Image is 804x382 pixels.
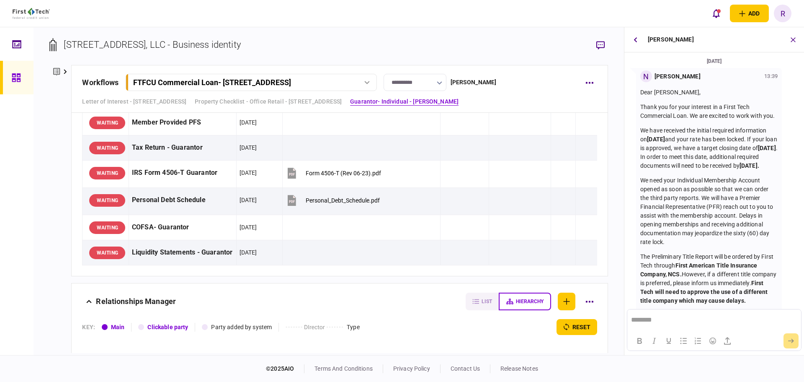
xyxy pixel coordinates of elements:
button: hierarchy [499,293,551,310]
p: We have received the initial required information on and your rate has been locked. If your loan ... [640,126,778,170]
a: Property Checklist - Office Retail - [STREET_ADDRESS] [195,97,342,106]
button: Underline [662,335,676,347]
div: WAITING [89,221,125,234]
div: [PERSON_NAME] [655,72,701,81]
div: workflows [82,77,119,88]
div: [PERSON_NAME] [451,78,497,87]
div: Personal Debt Schedule [132,191,233,210]
div: KEY : [82,323,95,332]
div: © 2025 AIO [266,364,304,373]
button: reset [557,319,597,335]
div: Tax Return - Guarantor [132,138,233,157]
a: privacy policy [393,365,430,372]
div: Member Provided PFS [132,113,233,132]
button: open adding identity options [730,5,769,22]
button: open notifications list [707,5,725,22]
a: contact us [451,365,480,372]
div: Liquidity Statements - Guarantor [132,243,233,262]
button: FTFCU Commercial Loan- [STREET_ADDRESS] [126,74,377,91]
strong: [DATE] [758,145,776,151]
div: IRS Form 4506-T Guarantor [132,164,233,182]
a: terms and conditions [314,365,373,372]
button: Emojis [706,335,720,347]
div: [DATE] [628,57,801,66]
p: We need your Individual Membership Account opened as soon as possible so that we can order the th... [640,176,778,247]
button: Bold [632,335,647,347]
div: [DATE] [240,143,257,152]
div: Clickable party [147,323,188,332]
p: The Preliminary Title Report will be ordered by First Tech through However, if a different title ... [640,252,778,305]
strong: [DATE]. [740,162,759,169]
button: list [466,293,499,310]
strong: [DATE] [647,136,665,143]
strong: First Tech will need to approve the use of a different title company which may cause delays. [640,280,768,304]
div: [DATE] [240,223,257,231]
div: WAITING [89,117,125,129]
span: hierarchy [516,299,544,304]
button: R [774,5,791,22]
a: Guarantor- Individual - [PERSON_NAME] [350,97,459,106]
div: [STREET_ADDRESS], LLC - Business identity [64,38,240,52]
button: Form 4506-T (Rev 06-23).pdf [286,164,381,182]
div: Main [111,323,125,332]
div: COFSA- Guarantor [132,218,233,237]
div: [DATE] [240,169,257,177]
div: Party added by system [211,323,272,332]
div: N [640,70,652,82]
div: WAITING [89,194,125,207]
div: 13:39 [764,72,778,81]
button: Bullet list [676,335,691,347]
img: client company logo [13,8,50,19]
div: Type [347,323,360,332]
div: FTFCU Commercial Loan - [STREET_ADDRESS] [133,78,291,87]
div: Form 4506-T (Rev 06-23).pdf [306,170,381,177]
button: Numbered list [691,335,705,347]
div: [DATE] [240,248,257,257]
div: [PERSON_NAME] [648,27,694,52]
div: WAITING [89,142,125,154]
div: Relationships Manager [96,293,176,310]
div: WAITING [89,167,125,179]
p: Thank you for your interest in a First Tech Commercial Loan. We are excited to work with you. [640,103,778,120]
button: Personal_Debt_Schedule.pdf [286,191,380,210]
a: release notes [500,365,538,372]
div: [DATE] [240,118,257,127]
div: [DATE] [240,196,257,204]
strong: First American Title Insurance Company, NCS. [640,262,758,278]
a: Letter of Interest - [STREET_ADDRESS] [82,97,186,106]
p: Dear [PERSON_NAME], [640,88,778,97]
button: Italic [647,335,661,347]
span: list [482,299,492,304]
div: WAITING [89,247,125,259]
iframe: Rich Text Area [627,309,801,331]
div: Personal_Debt_Schedule.pdf [306,197,380,204]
